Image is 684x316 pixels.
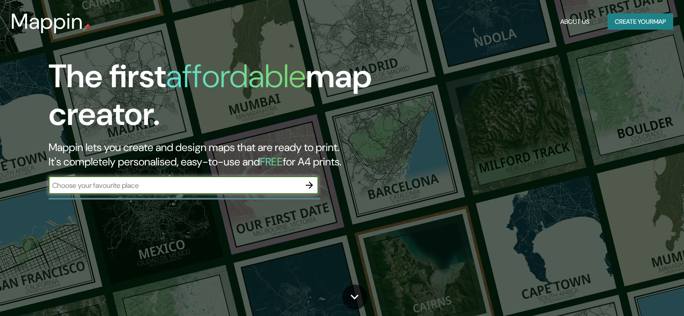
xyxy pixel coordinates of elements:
img: mappin-pin [83,23,90,31]
h1: The first map creator. [49,58,391,140]
h1: affordable [166,55,306,97]
h5: FREE [260,155,283,169]
h2: Mappin lets you create and design maps that are ready to print. It's completely personalised, eas... [49,140,391,169]
input: Choose your favourite place [49,180,300,191]
button: About Us [557,13,593,30]
button: Create yourmap [608,13,673,30]
h3: Mappin [11,9,83,34]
